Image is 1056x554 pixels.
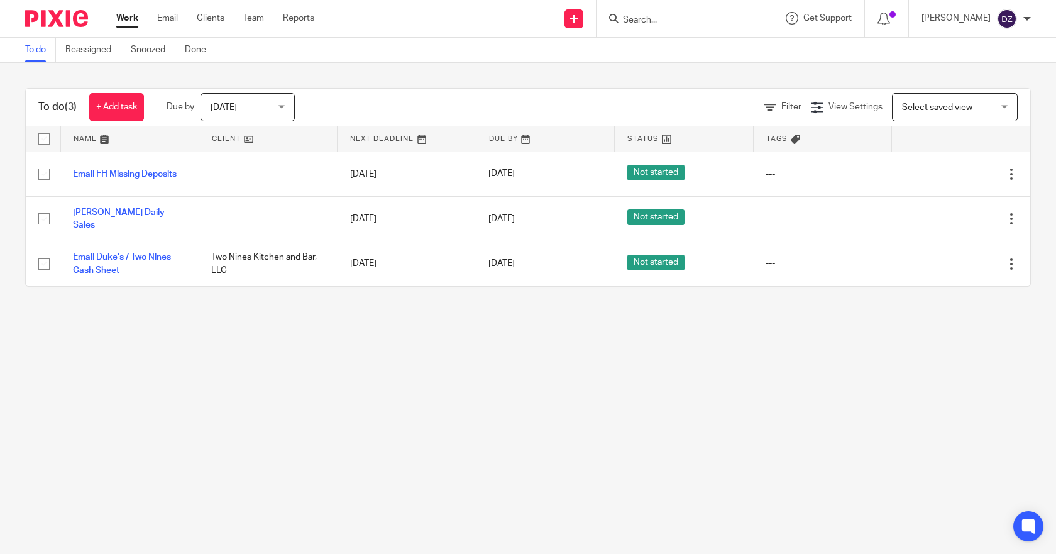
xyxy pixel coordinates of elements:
[766,213,879,225] div: ---
[488,214,515,223] span: [DATE]
[766,168,879,180] div: ---
[73,170,177,179] a: Email FH Missing Deposits
[197,12,224,25] a: Clients
[65,102,77,112] span: (3)
[338,152,476,196] td: [DATE]
[167,101,194,113] p: Due by
[25,10,88,27] img: Pixie
[283,12,314,25] a: Reports
[73,253,171,274] a: Email Duke's / Two Nines Cash Sheet
[997,9,1017,29] img: svg%3E
[199,241,337,286] td: Two Nines Kitchen and Bar, LLC
[622,15,735,26] input: Search
[131,38,175,62] a: Snoozed
[73,208,165,230] a: [PERSON_NAME] Daily Sales
[627,255,685,270] span: Not started
[185,38,216,62] a: Done
[338,241,476,286] td: [DATE]
[25,38,56,62] a: To do
[766,135,788,142] span: Tags
[338,196,476,241] td: [DATE]
[116,12,138,25] a: Work
[243,12,264,25] a: Team
[38,101,77,114] h1: To do
[902,103,972,112] span: Select saved view
[803,14,852,23] span: Get Support
[627,209,685,225] span: Not started
[488,259,515,268] span: [DATE]
[211,103,237,112] span: [DATE]
[921,12,991,25] p: [PERSON_NAME]
[65,38,121,62] a: Reassigned
[766,257,879,270] div: ---
[157,12,178,25] a: Email
[627,165,685,180] span: Not started
[828,102,883,111] span: View Settings
[89,93,144,121] a: + Add task
[488,170,515,179] span: [DATE]
[781,102,801,111] span: Filter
